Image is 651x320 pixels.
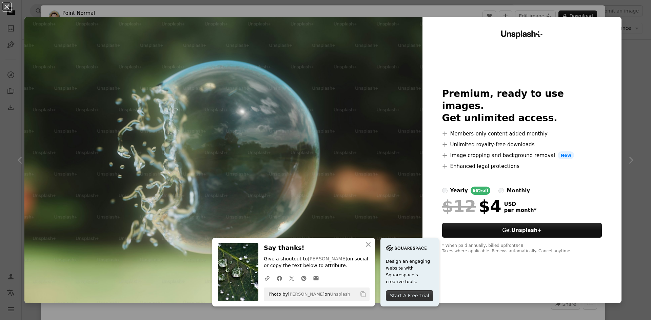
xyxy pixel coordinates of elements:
[504,207,537,213] span: per month *
[558,151,574,159] span: New
[386,243,427,253] img: file-1705255347840-230a6ab5bca9image
[298,271,310,285] a: Share on Pinterest
[265,289,350,300] span: Photo by on
[357,289,369,300] button: Copy to clipboard
[442,188,448,193] input: yearly66%off
[442,197,501,215] div: $4
[511,227,542,233] strong: Unsplash+
[442,151,602,159] li: Image cropping and background removal
[450,187,468,195] div: yearly
[273,271,285,285] a: Share on Facebook
[264,243,370,253] h3: Say thanks!
[498,188,504,193] input: monthly
[285,271,298,285] a: Share on Twitter
[442,88,602,124] h2: Premium, ready to use images. Get unlimited access.
[308,256,347,261] a: [PERSON_NAME]
[442,197,476,215] span: $12
[386,290,433,301] div: Start A Free Trial
[442,223,602,238] button: GetUnsplash+
[380,238,439,306] a: Design an engaging website with Squarespace’s creative tools.Start A Free Trial
[310,271,322,285] a: Share over email
[442,141,602,149] li: Unlimited royalty-free downloads
[442,130,602,138] li: Members-only content added monthly
[507,187,530,195] div: monthly
[264,256,370,269] p: Give a shoutout to on social or copy the text below to attribute.
[330,292,350,297] a: Unsplash
[386,258,433,285] span: Design an engaging website with Squarespace’s creative tools.
[504,201,537,207] span: USD
[288,292,324,297] a: [PERSON_NAME]
[442,243,602,254] div: * When paid annually, billed upfront $48 Taxes where applicable. Renews automatically. Cancel any...
[442,162,602,170] li: Enhanced legal protections
[471,187,491,195] div: 66% off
